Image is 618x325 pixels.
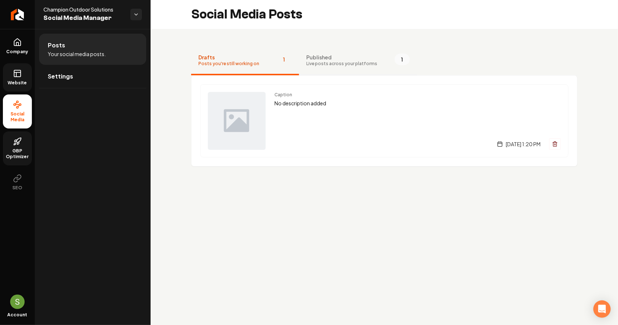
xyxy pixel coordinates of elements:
div: Open Intercom Messenger [593,300,611,318]
span: [DATE] 1:20 PM [506,140,541,148]
span: Champion Outdoor Solutions [43,6,125,13]
img: Sales Champion [10,295,25,309]
h2: Social Media Posts [191,7,302,22]
span: Posts [48,41,65,50]
button: Open user button [10,295,25,309]
span: 1 [395,54,410,65]
img: Post preview [208,92,266,150]
p: No description added [274,99,561,107]
nav: Tabs [191,46,577,75]
a: Post previewCaptionNo description added[DATE] 1:20 PM [200,84,568,157]
a: Website [3,63,32,92]
span: Caption [274,92,561,98]
span: Published [306,54,377,61]
span: Settings [48,72,73,81]
button: DraftsPosts you're still working on1 [191,46,299,75]
span: Account [8,312,28,318]
button: PublishedLive posts across your platforms1 [299,46,417,75]
span: GBP Optimizer [3,148,32,160]
span: Website [5,80,30,86]
span: 1 [277,54,292,65]
span: Social Media Manager [43,13,125,23]
span: Drafts [198,54,259,61]
button: SEO [3,168,32,197]
span: Social Media [3,111,32,123]
a: Settings [39,65,146,88]
span: Live posts across your platforms [306,61,377,67]
span: SEO [10,185,25,191]
img: Rebolt Logo [11,9,24,20]
span: Company [4,49,31,55]
span: Your social media posts. [48,50,106,58]
a: Company [3,32,32,60]
span: Posts you're still working on [198,61,259,67]
a: GBP Optimizer [3,131,32,165]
